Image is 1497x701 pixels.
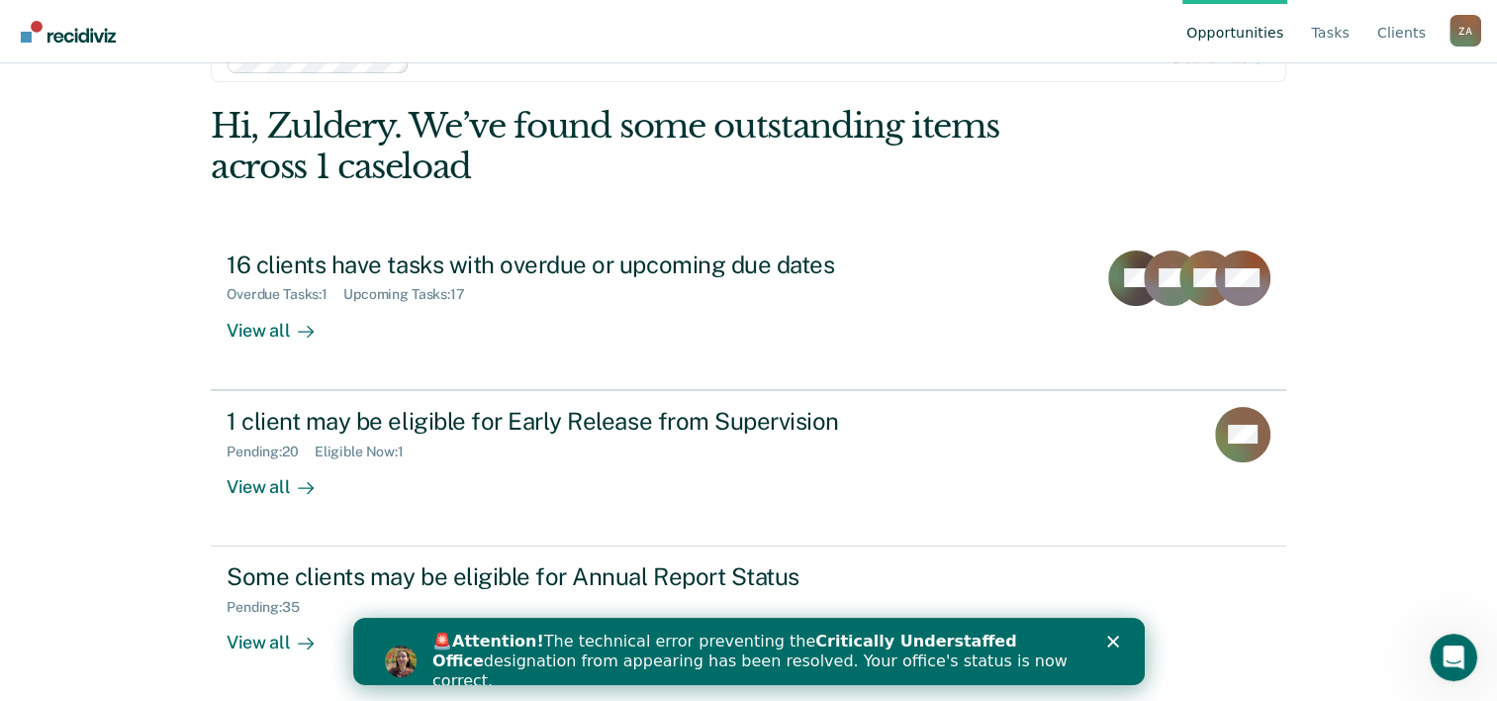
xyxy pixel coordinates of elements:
iframe: Intercom live chat [1430,634,1477,681]
b: Attention! [99,14,191,33]
img: Recidiviz [21,21,116,43]
div: Pending : 20 [227,444,315,460]
button: Profile dropdown button [1450,15,1481,47]
div: Hi, Zuldery. We’ve found some outstanding items across 1 caseload [211,106,1071,187]
div: 16 clients have tasks with overdue or upcoming due dates [227,250,921,279]
div: View all [227,303,337,342]
b: Critically Understaffed Office [79,14,664,52]
div: Z A [1450,15,1481,47]
div: Eligible Now : 1 [315,444,420,460]
div: Pending : 35 [227,599,316,616]
div: View all [227,459,337,498]
div: Some clients may be eligible for Annual Report Status [227,562,921,591]
div: Close [754,18,774,30]
div: Overdue Tasks : 1 [227,286,343,303]
div: 🚨 The technical error preventing the designation from appearing has been resolved. Your office's ... [79,14,728,73]
iframe: Intercom live chat banner [353,618,1145,685]
div: 1 client may be eligible for Early Release from Supervision [227,407,921,436]
a: 1 client may be eligible for Early Release from SupervisionPending:20Eligible Now:1View all [211,390,1286,547]
div: Upcoming Tasks : 17 [343,286,481,303]
div: View all [227,616,337,654]
a: 16 clients have tasks with overdue or upcoming due datesOverdue Tasks:1Upcoming Tasks:17View all [211,235,1286,390]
